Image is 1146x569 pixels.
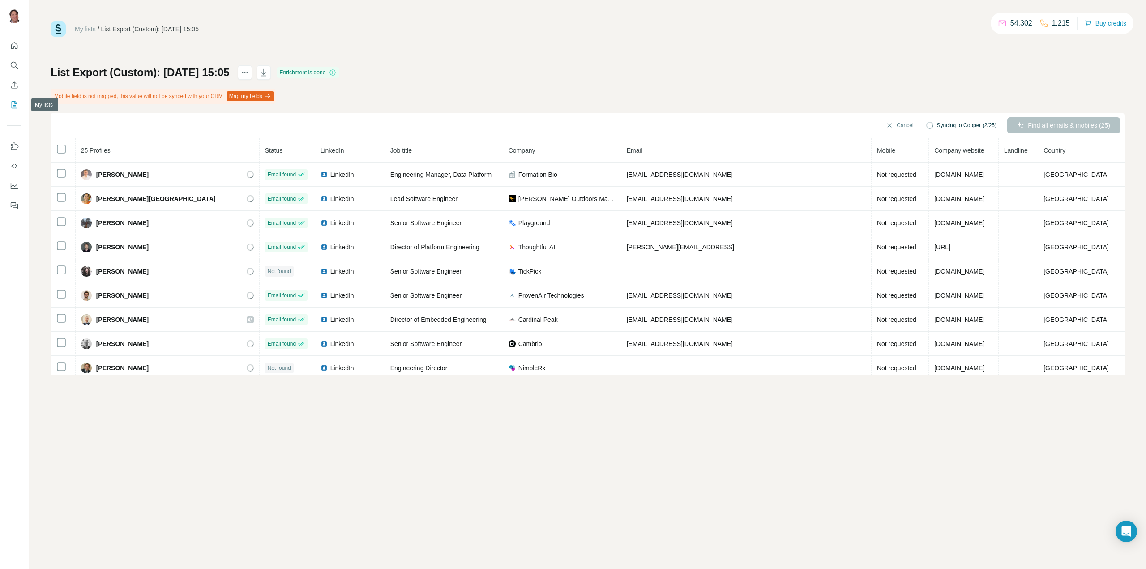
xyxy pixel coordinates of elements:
[51,21,66,37] img: Surfe Logo
[81,147,111,154] span: 25 Profiles
[390,340,462,347] span: Senior Software Engineer
[1004,147,1028,154] span: Landline
[1052,18,1070,29] p: 1,215
[1116,521,1137,542] div: Open Intercom Messenger
[627,244,734,251] span: [PERSON_NAME][EMAIL_ADDRESS]
[1043,340,1109,347] span: [GEOGRAPHIC_DATA]
[96,364,149,372] span: [PERSON_NAME]
[877,316,916,323] span: Not requested
[390,268,462,275] span: Senior Software Engineer
[877,147,895,154] span: Mobile
[268,291,296,299] span: Email found
[330,291,354,300] span: LinkedIn
[627,171,733,178] span: [EMAIL_ADDRESS][DOMAIN_NAME]
[509,219,516,227] img: company-logo
[1010,18,1032,29] p: 54,302
[7,97,21,113] button: My lists
[1043,219,1109,227] span: [GEOGRAPHIC_DATA]
[877,171,916,178] span: Not requested
[390,219,462,227] span: Senior Software Engineer
[509,364,516,372] img: company-logo
[934,171,984,178] span: [DOMAIN_NAME]
[1043,268,1109,275] span: [GEOGRAPHIC_DATA]
[934,244,950,251] span: [URL]
[51,65,230,80] h1: List Export (Custom): [DATE] 15:05
[321,340,328,347] img: LinkedIn logo
[321,316,328,323] img: LinkedIn logo
[7,158,21,174] button: Use Surfe API
[518,170,557,179] span: Formation Bio
[390,292,462,299] span: Senior Software Engineer
[330,218,354,227] span: LinkedIn
[877,244,916,251] span: Not requested
[96,291,149,300] span: [PERSON_NAME]
[96,218,149,227] span: [PERSON_NAME]
[268,340,296,348] span: Email found
[7,197,21,214] button: Feedback
[877,340,916,347] span: Not requested
[509,268,516,275] img: company-logo
[877,219,916,227] span: Not requested
[1043,364,1109,372] span: [GEOGRAPHIC_DATA]
[330,364,354,372] span: LinkedIn
[880,117,919,133] button: Cancel
[518,364,546,372] span: NimbleRx
[1043,316,1109,323] span: [GEOGRAPHIC_DATA]
[390,364,448,372] span: Engineering Director
[518,243,556,252] span: Thoughtful AI
[81,242,92,252] img: Avatar
[81,169,92,180] img: Avatar
[934,268,984,275] span: [DOMAIN_NAME]
[96,339,149,348] span: [PERSON_NAME]
[509,316,516,323] img: company-logo
[627,147,642,154] span: Email
[321,195,328,202] img: LinkedIn logo
[934,219,984,227] span: [DOMAIN_NAME]
[518,267,542,276] span: TickPick
[330,339,354,348] span: LinkedIn
[321,219,328,227] img: LinkedIn logo
[1043,244,1109,251] span: [GEOGRAPHIC_DATA]
[75,26,96,33] a: My lists
[268,316,296,324] span: Email found
[81,363,92,373] img: Avatar
[390,244,479,251] span: Director of Platform Engineering
[81,290,92,301] img: Avatar
[7,57,21,73] button: Search
[1043,147,1065,154] span: Country
[7,178,21,194] button: Dashboard
[1043,195,1109,202] span: [GEOGRAPHIC_DATA]
[321,147,344,154] span: LinkedIn
[7,38,21,54] button: Quick start
[330,315,354,324] span: LinkedIn
[627,316,733,323] span: [EMAIL_ADDRESS][DOMAIN_NAME]
[518,291,584,300] span: ProvenAir Technologies
[627,292,733,299] span: [EMAIL_ADDRESS][DOMAIN_NAME]
[877,268,916,275] span: Not requested
[51,89,276,104] div: Mobile field is not mapped, this value will not be synced with your CRM
[518,339,542,348] span: Cambrio
[101,25,199,34] div: List Export (Custom): [DATE] 15:05
[518,315,558,324] span: Cardinal Peak
[934,292,984,299] span: [DOMAIN_NAME]
[937,121,996,129] span: Syncing to Copper (2/25)
[509,147,535,154] span: Company
[81,314,92,325] img: Avatar
[321,171,328,178] img: LinkedIn logo
[934,147,984,154] span: Company website
[98,25,99,34] li: /
[268,243,296,251] span: Email found
[330,267,354,276] span: LinkedIn
[509,340,516,347] img: company-logo
[277,67,339,78] div: Enrichment is done
[96,267,149,276] span: [PERSON_NAME]
[627,340,733,347] span: [EMAIL_ADDRESS][DOMAIN_NAME]
[268,171,296,179] span: Email found
[509,195,516,202] img: company-logo
[1043,292,1109,299] span: [GEOGRAPHIC_DATA]
[321,364,328,372] img: LinkedIn logo
[934,340,984,347] span: [DOMAIN_NAME]
[390,316,487,323] span: Director of Embedded Engineering
[96,315,149,324] span: [PERSON_NAME]
[268,364,291,372] span: Not found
